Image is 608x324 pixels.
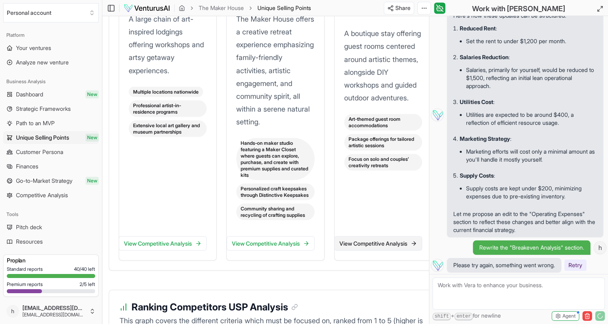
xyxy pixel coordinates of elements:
[3,221,99,234] a: Pitch deck
[3,56,99,69] a: Analyze new venture
[86,90,99,98] span: New
[460,135,510,142] strong: Marketing Strategy
[16,162,38,170] span: Finances
[460,98,493,105] strong: Utilities Cost
[466,36,597,47] li: Set the rent to under $1,200 per month.
[431,108,444,121] img: Vera
[16,191,68,199] span: Competitive Analysis
[16,177,72,185] span: Go-to-Market Strategy
[3,160,99,173] a: Finances
[129,120,207,137] div: Extensive local art gallery and museum partnerships
[16,105,71,113] span: Strategic Frameworks
[594,242,606,254] span: h
[3,88,99,101] a: DashboardNew
[344,114,422,130] div: Art-themed guest room accommodations
[257,4,311,12] span: Unique Selling Points
[236,183,314,200] div: Personalized craft keepsakes through Distinctive Keepsakes
[460,98,597,106] p: :
[16,134,69,142] span: Unique Selling Points
[129,100,207,117] div: Professional artist-in-residence programs
[16,223,42,231] span: Pitch deck
[86,177,99,185] span: New
[86,134,99,142] span: New
[460,25,496,32] strong: Reduced Rent
[3,208,99,221] div: Tools
[236,138,314,180] div: Hands-on maker studio featuring a Maker Closet where guests can explore, purchase, and create wit...
[7,266,43,272] span: Standard reports
[129,86,203,97] div: Multiple locations nationwide
[119,236,207,250] a: View Competitive Analysis
[7,281,43,288] span: Premium reports
[124,3,170,13] img: logo
[3,75,99,88] div: Business Analysis
[460,54,508,60] strong: Salaries Reduction
[16,119,55,127] span: Path to an MVP
[80,281,95,288] span: 2 / 5 left
[6,305,19,318] span: h
[460,24,597,32] p: :
[344,27,422,104] p: A boutique stay offering guest rooms centered around artistic themes, alongside DIY workshops and...
[179,4,311,12] nav: breadcrumb
[16,90,43,98] span: Dashboard
[257,4,311,11] span: Unique Selling Points
[227,236,315,250] a: View Competitive Analysis
[199,4,244,12] a: The Maker House
[236,13,314,128] p: The Maker House offers a creative retreat experience emphasizing family-friendly activities, arti...
[16,148,63,156] span: Customer Persona
[132,300,298,314] h3: Ranking Competitors USP Analysis
[3,189,99,202] a: Competitive Analysis
[466,146,597,165] li: Marketing efforts will cost only a minimal amount as you'll handle it mostly yourself.
[395,4,411,12] span: Share
[22,312,86,318] span: [EMAIL_ADDRESS][DOMAIN_NAME]
[384,2,414,14] button: Share
[74,266,95,272] span: 40 / 40 left
[129,13,207,77] p: A large chain of art-inspired lodgings offering workshops and artsy getaway experiences.
[466,109,597,128] li: Utilities are expected to be around $400, a reflection of efficient resource usage.
[16,44,51,52] span: Your ventures
[3,146,99,158] a: Customer Persona
[3,131,99,144] a: Unique Selling PointsNew
[460,53,597,61] p: :
[3,102,99,115] a: Strategic Frameworks
[3,29,99,42] div: Platform
[564,260,586,271] button: Retry
[460,172,597,180] p: :
[3,42,99,54] a: Your ventures
[16,238,43,246] span: Resources
[455,313,473,320] kbd: enter
[3,117,99,130] a: Path to an MVP
[431,259,444,272] img: Vera
[236,203,314,220] div: Community sharing and recycling of crafting supplies
[552,311,579,321] button: Agent
[433,313,451,320] kbd: shift
[466,183,597,202] li: Supply costs are kept under $200, minimizing expenses due to pre-existing inventory.
[3,302,99,321] button: h[EMAIL_ADDRESS][DOMAIN_NAME][EMAIL_ADDRESS][DOMAIN_NAME]
[344,154,422,170] div: Focus on solo and couples’ creativity retreats
[460,135,597,143] p: :
[466,64,597,92] li: Salaries, primarily for yourself, would be reduced to $1,500, reflecting an initial lean operatio...
[460,172,494,179] strong: Supply Costs
[479,244,584,252] span: Rewrite the "Breakeven Analysis" section.
[453,210,597,234] p: Let me propose an edit to the "Operating Expenses" section to reflect these changes and better al...
[16,58,69,66] span: Analyze new venture
[344,134,422,150] div: Package offerings for tailored artistic sessions
[22,304,86,312] span: [EMAIL_ADDRESS][DOMAIN_NAME]
[453,261,555,269] span: Please try again, something went wrong.
[3,3,99,22] button: Select an organization
[3,235,99,248] a: Resources
[472,3,565,14] h2: Work with [PERSON_NAME]
[562,313,576,319] span: Agent
[3,174,99,187] a: Go-to-Market StrategyNew
[433,312,501,320] span: + for newline
[7,256,95,264] h3: Pro plan
[334,236,422,250] a: View Competitive Analysis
